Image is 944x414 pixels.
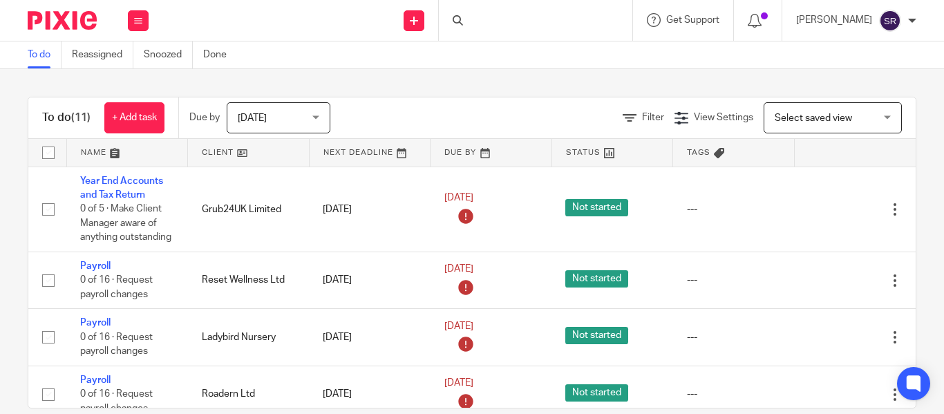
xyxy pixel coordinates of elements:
td: Grub24UK Limited [188,167,310,252]
img: svg%3E [879,10,901,32]
span: [DATE] [444,265,473,274]
span: Get Support [666,15,719,25]
td: [DATE] [309,167,431,252]
div: --- [687,273,781,287]
span: 0 of 5 · Make Client Manager aware of anything outstanding [80,204,171,242]
span: [DATE] [238,113,267,123]
span: Select saved view [775,113,852,123]
img: Pixie [28,11,97,30]
span: [DATE] [444,321,473,331]
td: Reset Wellness Ltd [188,252,310,308]
span: View Settings [694,113,753,122]
a: Done [203,41,237,68]
span: [DATE] [444,378,473,388]
td: [DATE] [309,309,431,366]
span: 0 of 16 · Request payroll changes [80,275,153,299]
span: Filter [642,113,664,122]
a: Reassigned [72,41,133,68]
span: Not started [565,199,628,216]
a: Payroll [80,318,111,328]
a: To do [28,41,62,68]
span: Tags [687,149,710,156]
span: Not started [565,270,628,288]
a: Snoozed [144,41,193,68]
a: Payroll [80,261,111,271]
span: 0 of 16 · Request payroll changes [80,389,153,413]
div: --- [687,387,781,401]
td: [DATE] [309,252,431,308]
span: Not started [565,327,628,344]
td: Ladybird Nursery [188,309,310,366]
a: + Add task [104,102,164,133]
div: --- [687,203,781,216]
h1: To do [42,111,91,125]
span: [DATE] [444,194,473,203]
a: Year End Accounts and Tax Return [80,176,163,200]
span: 0 of 16 · Request payroll changes [80,332,153,357]
div: --- [687,330,781,344]
a: Payroll [80,375,111,385]
span: Not started [565,384,628,402]
p: Due by [189,111,220,124]
span: (11) [71,112,91,123]
p: [PERSON_NAME] [796,13,872,27]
